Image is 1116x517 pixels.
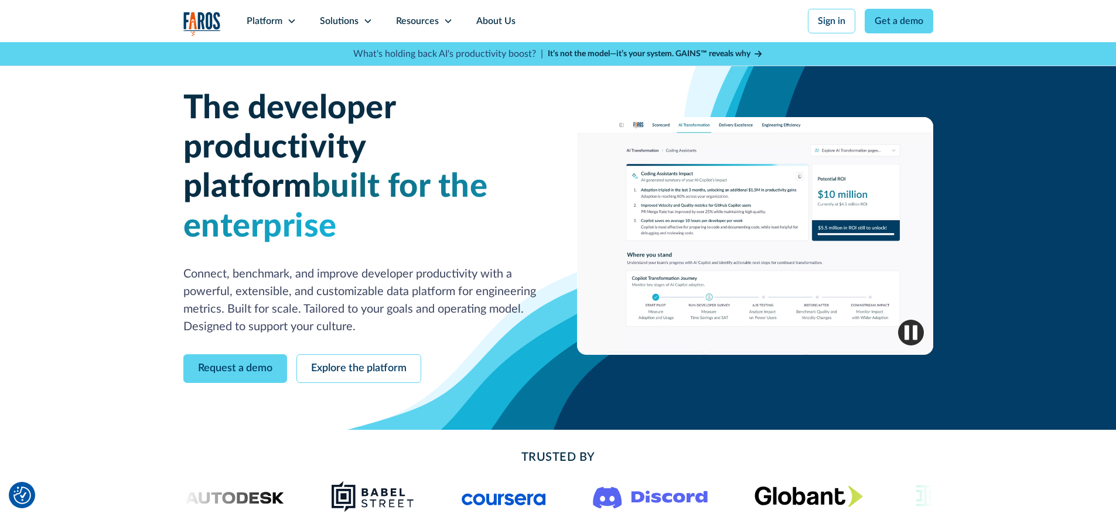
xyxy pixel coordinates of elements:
p: Connect, benchmark, and improve developer productivity with a powerful, extensible, and customiza... [183,265,540,335]
a: It’s not the model—it’s your system. GAINS™ reveals why [548,48,763,60]
a: home [183,12,221,36]
img: Logo of the design software company Autodesk. [162,488,284,504]
h2: Trusted By [277,448,839,466]
a: Get a demo [865,9,933,33]
button: Cookie Settings [13,487,31,504]
img: Logo of the online learning platform Coursera. [462,487,546,506]
img: Logo of the analytics and reporting company Faros. [183,12,221,36]
img: Babel Street logo png [330,480,414,513]
img: Globant's logo [755,485,863,507]
span: built for the enterprise [183,170,488,242]
div: Solutions [320,14,359,28]
h1: The developer productivity platform [183,89,540,246]
img: Pause video [898,320,924,345]
div: Resources [396,14,439,28]
strong: It’s not the model—it’s your system. GAINS™ reveals why [548,50,750,58]
img: Logo of the communication platform Discord. [593,484,708,509]
img: Revisit consent button [13,487,31,504]
a: Request a demo [183,354,287,383]
p: What's holding back AI's productivity boost? | [353,47,543,61]
div: Platform [247,14,282,28]
a: Sign in [808,9,855,33]
a: Explore the platform [296,354,421,383]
